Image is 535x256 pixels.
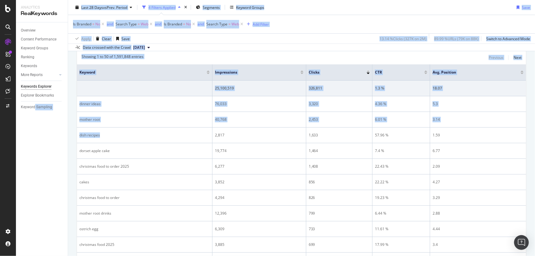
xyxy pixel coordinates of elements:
div: 22.22 % [375,179,427,185]
div: 6.44 % [375,211,427,216]
span: Segments [203,5,220,10]
div: 1,464 [309,148,370,154]
div: 76,033 [215,101,304,107]
div: 18.07 [433,86,524,91]
div: Content Performance [21,36,56,43]
div: Previous [489,55,503,60]
div: 799 [309,211,370,216]
span: Is Branded [164,21,182,27]
div: ostrich egg [79,226,210,232]
button: 4 Filters Applied [140,2,183,12]
span: Is Branded [73,21,91,27]
div: Open Intercom Messenger [514,235,529,250]
div: 19.23 % [375,195,427,201]
button: Next [514,54,522,61]
button: and [107,21,113,27]
div: 326,811 [309,86,370,91]
span: = [92,21,94,27]
span: Search Type [206,21,227,27]
div: Clear [102,36,111,41]
div: 3.4 [433,242,524,247]
div: 13.14 % Clicks ( 327K on 2M ) [380,36,426,41]
button: Add Filter [244,21,269,28]
div: 5.3 [433,101,524,107]
button: Last 28 DaysvsPrev. Period [73,2,135,12]
button: Clear [94,34,111,44]
div: 733 [309,226,370,232]
div: 6,309 [215,226,304,232]
div: Keywords Explorer [21,83,52,90]
div: 4.44 [433,226,524,232]
a: Content Performance [21,36,63,43]
div: 4.36 % [375,101,427,107]
div: 4 Filters Applied [148,5,176,10]
div: Save [121,36,130,41]
div: Apply [81,36,91,41]
button: Segments [193,2,222,12]
span: Keyword [79,70,197,75]
div: Switch to Advanced Mode [486,36,530,41]
a: Overview [21,27,63,34]
span: Avg. Position [433,70,511,75]
span: Web [141,20,148,29]
button: [DATE] [131,44,152,51]
span: Last 28 Days [81,5,103,10]
span: Search Type [116,21,137,27]
button: and [155,21,161,27]
div: 7.4 % [375,148,427,154]
div: Keyword Groups [21,45,48,52]
a: Ranking [21,54,63,60]
div: 3.14 [433,117,524,122]
span: Impressions [215,70,291,75]
span: Web [231,20,239,29]
div: 1.3 % [375,86,427,91]
button: Previous [489,54,503,61]
div: 1,633 [309,132,370,138]
span: Clicks [309,70,357,75]
div: 1,408 [309,164,370,169]
div: christmas food 2025 [79,242,210,247]
div: More Reports [21,72,43,78]
div: Keyword Sampling [21,104,52,110]
span: CTR [375,70,415,75]
div: Next [514,55,522,60]
a: More Reports [21,72,57,78]
a: Keyword Sampling [21,104,63,110]
div: 3,852 [215,179,304,185]
div: 11.61 % [375,226,427,232]
div: 4,294 [215,195,304,201]
div: 3.29 [433,195,524,201]
div: 3,885 [215,242,304,247]
a: Explorer Bookmarks [21,92,63,99]
div: 3,320 [309,101,370,107]
span: vs Prev. Period [103,5,127,10]
div: christmas food to order 2025 [79,164,210,169]
div: dinner ideas [79,101,210,107]
div: Data crossed with the Crawl [83,45,131,50]
div: christmas food to order [79,195,210,201]
button: Save [114,34,130,44]
div: Explorer Bookmarks [21,92,54,99]
div: Analytics [21,5,63,10]
div: 19,774 [215,148,304,154]
div: 57.96 % [375,132,427,138]
span: 2025 Oct. 4th [133,45,145,50]
div: mother root [79,117,210,122]
button: Apply [73,34,91,44]
div: 40,768 [215,117,304,122]
div: 699 [309,242,370,247]
div: dish recipes [79,132,210,138]
div: 89.99 % URLs ( 79K on 88K ) [434,36,479,41]
span: = [183,21,185,27]
div: 2,817 [215,132,304,138]
button: and [197,21,204,27]
a: Keyword Groups [21,45,63,52]
div: cakes [79,179,210,185]
div: Keyword Groups [236,5,264,10]
span: No [186,20,191,29]
div: 6.01 % [375,117,427,122]
button: Keyword Groups [227,2,267,12]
